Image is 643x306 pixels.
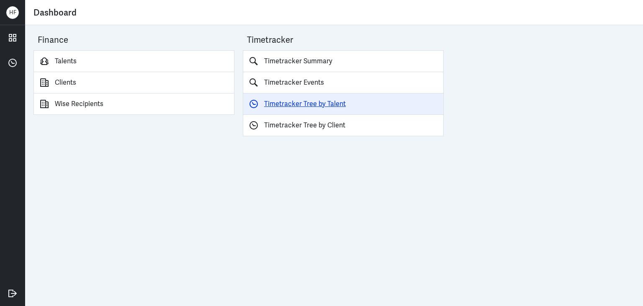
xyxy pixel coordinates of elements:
[243,93,444,115] a: Timetracker Tree by Talent
[33,93,234,115] a: Wise Recipients
[6,6,19,19] div: H F
[243,115,444,136] a: Timetracker Tree by Client
[33,50,234,72] a: Talents
[243,50,444,72] a: Timetracker Summary
[33,72,234,93] a: Clients
[243,72,444,93] a: Timetracker Events
[33,4,635,21] div: Dashboard
[38,34,234,50] div: Finance
[247,34,444,50] div: Timetracker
